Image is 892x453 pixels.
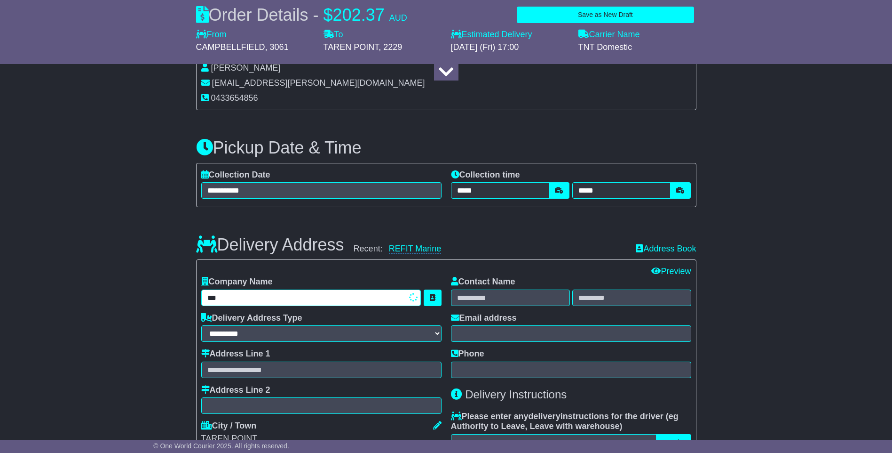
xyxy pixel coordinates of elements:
span: CAMPBELLFIELD [196,42,265,52]
button: Save as New Draft [517,7,694,23]
label: Collection Date [201,170,270,180]
span: [EMAIL_ADDRESS][PERSON_NAME][DOMAIN_NAME] [212,78,425,88]
span: 0433654856 [211,93,258,103]
label: Company Name [201,277,273,287]
a: Address Book [636,244,696,253]
span: , 2229 [379,42,402,52]
div: Order Details - [196,5,407,25]
h3: Pickup Date & Time [196,138,696,157]
label: To [324,30,343,40]
div: [DATE] (Fri) 17:00 [451,42,569,53]
button: Popular [656,434,691,451]
label: Email address [451,313,517,324]
div: TAREN POINT [201,434,442,444]
span: AUD [389,13,407,23]
span: $ [324,5,333,24]
label: Address Line 2 [201,385,270,396]
label: Carrier Name [578,30,640,40]
label: From [196,30,227,40]
label: City / Town [201,421,257,431]
label: Delivery Address Type [201,313,302,324]
label: Estimated Delivery [451,30,569,40]
span: eg Authority to Leave, Leave with warehouse [451,412,679,431]
span: Delivery Instructions [465,388,567,401]
h3: Delivery Address [196,235,344,254]
span: delivery [529,412,560,421]
span: 202.37 [333,5,385,24]
label: Phone [451,349,484,359]
a: REFIT Marine [389,244,442,254]
span: © One World Courier 2025. All rights reserved. [153,442,289,450]
span: , 3061 [265,42,289,52]
div: TNT Domestic [578,42,696,53]
label: Address Line 1 [201,349,270,359]
label: Collection time [451,170,520,180]
div: Recent: [354,244,627,254]
label: Please enter any instructions for the driver ( ) [451,412,691,432]
a: Preview [651,267,691,276]
span: TAREN POINT [324,42,379,52]
label: Contact Name [451,277,515,287]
